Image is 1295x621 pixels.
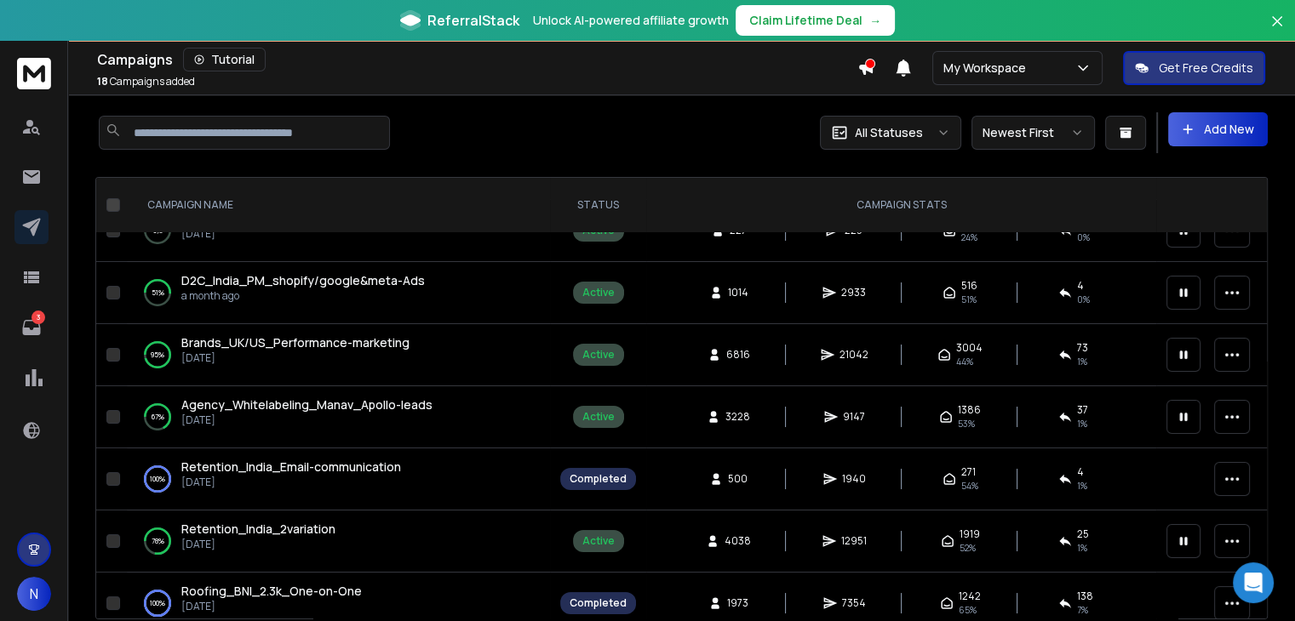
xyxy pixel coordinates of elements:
[843,410,865,424] span: 9147
[1077,403,1088,417] span: 37
[961,279,977,293] span: 516
[1077,541,1087,555] span: 1 %
[97,75,195,88] p: Campaigns added
[181,521,335,538] a: Retention_India_2variation
[1077,465,1084,479] span: 4
[181,413,433,427] p: [DATE]
[959,603,977,617] span: 65 %
[427,10,519,31] span: ReferralStack
[127,510,550,573] td: 78%Retention_India_2variation[DATE]
[151,346,164,363] p: 95 %
[181,459,401,475] span: Retention_India_Email-communication
[533,12,729,29] p: Unlock AI-powered affiliate growth
[183,48,266,71] button: Tutorial
[842,596,866,610] span: 7354
[152,408,164,425] p: 67 %
[582,534,615,548] div: Active
[646,178,1156,233] th: CAMPAIGN STATS
[582,410,615,424] div: Active
[736,5,895,36] button: Claim Lifetime Deal→
[1077,341,1088,355] span: 73
[839,348,868,362] span: 21042
[181,583,362,599] span: Roofing_BNI_2.3k_One-on-One
[181,600,362,613] p: [DATE]
[971,116,1095,150] button: Newest First
[181,334,410,350] span: Brands_UK/US_Performance-marketing
[17,577,51,611] button: N
[97,74,108,88] span: 18
[150,595,165,612] p: 100 %
[181,334,410,351] a: Brands_UK/US_Performance-marketing
[1266,10,1288,51] button: Close banner
[841,534,867,548] span: 12951
[97,48,857,71] div: Campaigns
[961,231,977,244] span: 24 %
[960,541,976,555] span: 52 %
[1077,603,1088,617] span: 7 %
[841,286,866,299] span: 2933
[1159,60,1253,77] p: Get Free Credits
[1077,293,1090,306] span: 0 %
[181,476,401,489] p: [DATE]
[855,124,923,141] p: All Statuses
[958,403,981,417] span: 1386
[14,310,49,345] a: 3
[727,596,748,610] span: 1973
[1077,479,1087,493] span: 1 %
[127,324,550,386] td: 95%Brands_UK/US_Performance-marketing[DATE]
[181,521,335,537] span: Retention_India_2variation
[728,472,748,486] span: 500
[127,448,550,510] td: 100%Retention_India_Email-communication[DATE]
[961,465,976,479] span: 271
[726,348,750,362] span: 6816
[959,590,981,603] span: 1242
[181,227,470,241] p: [DATE]
[570,596,627,610] div: Completed
[127,262,550,324] td: 51%D2C_India_PM_shopify/google&meta-Adsa month ago
[1077,355,1087,368] span: 1 %
[1077,231,1090,244] span: 0 %
[181,538,335,551] p: [DATE]
[1077,279,1084,293] span: 4
[127,386,550,448] td: 67%Agency_Whitelabeling_Manav_Apollo-leads[DATE]
[842,472,866,486] span: 1940
[869,12,881,29] span: →
[960,527,980,541] span: 1919
[181,351,410,365] p: [DATE]
[1233,562,1274,603] div: Open Intercom Messenger
[1123,51,1265,85] button: Get Free Credits
[725,534,751,548] span: 4038
[1077,590,1093,603] span: 138
[1077,527,1089,541] span: 25
[181,396,433,413] span: Agency_Whitelabeling_Manav_Apollo-leads
[127,178,550,233] th: CAMPAIGN NAME
[550,178,646,233] th: STATUS
[728,286,748,299] span: 1014
[958,417,975,430] span: 53 %
[961,293,977,306] span: 51 %
[181,396,433,413] a: Agency_Whitelabeling_Manav_Apollo-leads
[152,284,164,301] p: 51 %
[150,470,165,487] p: 100 %
[1077,417,1087,430] span: 1 %
[181,272,425,289] a: D2C_India_PM_shopify/google&meta-Ads
[181,583,362,600] a: Roofing_BNI_2.3k_One-on-One
[725,410,750,424] span: 3228
[961,479,978,493] span: 54 %
[181,289,425,303] p: a month ago
[181,459,401,476] a: Retention_India_Email-communication
[943,60,1033,77] p: My Workspace
[956,355,973,368] span: 44 %
[956,341,983,355] span: 3004
[152,533,164,550] p: 78 %
[582,348,615,362] div: Active
[570,472,627,486] div: Completed
[1168,112,1268,146] button: Add New
[582,286,615,299] div: Active
[32,310,45,324] p: 3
